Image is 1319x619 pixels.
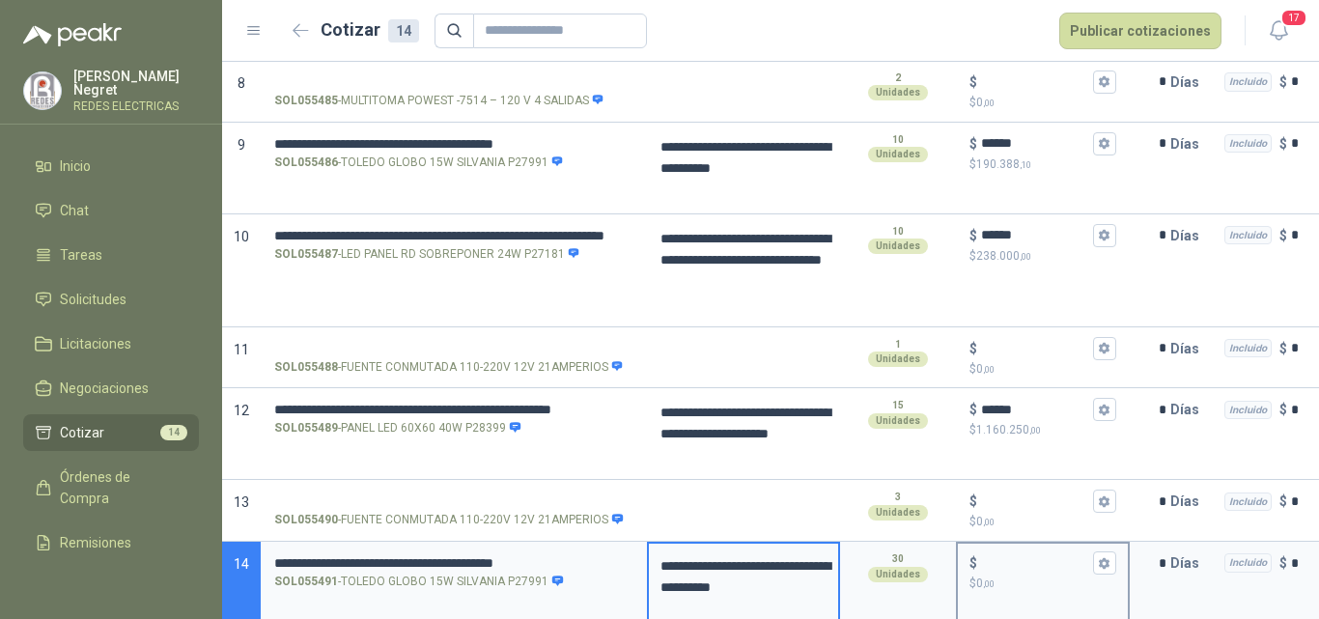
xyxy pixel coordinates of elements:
p: Días [1170,390,1207,429]
div: Unidades [868,505,928,521]
input: $$190.388,10 [981,136,1089,151]
strong: SOL055486 [274,154,338,172]
div: Incluido [1224,553,1272,573]
button: Publicar cotizaciones [1059,13,1221,49]
div: 14 [388,19,419,42]
input: SOL055491-TOLEDO GLOBO 15W SILVANIA P27991 [274,556,633,571]
div: Unidades [868,85,928,100]
p: Días [1170,329,1207,368]
button: $$0,00 [1093,490,1116,513]
div: Incluido [1224,72,1272,92]
h2: Cotizar [321,16,419,43]
span: ,10 [1020,159,1031,170]
strong: SOL055485 [274,92,338,110]
p: Días [1170,544,1207,582]
div: Incluido [1224,339,1272,358]
p: REDES ELECTRICAS [73,100,199,112]
a: Remisiones [23,524,199,561]
span: 12 [234,403,249,418]
span: 14 [234,556,249,572]
a: Solicitudes [23,281,199,318]
p: $ [1279,399,1287,420]
input: $$0,00 [981,341,1089,355]
span: 9 [238,137,245,153]
p: 3 [895,490,901,505]
img: Logo peakr [23,23,122,46]
span: ,00 [983,364,995,375]
span: 238.000 [976,249,1031,263]
div: Incluido [1224,492,1272,512]
span: ,00 [983,578,995,589]
p: $ [1279,552,1287,574]
input: $$238.000,00 [981,228,1089,242]
span: 0 [976,96,995,109]
span: Remisiones [60,532,131,553]
a: Chat [23,192,199,229]
p: 30 [892,551,904,567]
p: [PERSON_NAME] Negret [73,70,199,97]
p: Días [1170,63,1207,101]
a: Inicio [23,148,199,184]
input: SOL055485-MULTITOMA POWEST -7514 – 120 V 4 SALIDAS [274,75,633,90]
p: $ [1279,338,1287,359]
p: - LED PANEL RD SOBREPONER 24W P27181 [274,245,580,264]
span: Negociaciones [60,378,149,399]
input: $$0,00 [981,74,1089,89]
div: Unidades [868,413,928,429]
p: 2 [895,70,901,86]
p: $ [969,513,1116,531]
span: ,00 [983,517,995,527]
p: - TOLEDO GLOBO 15W SILVANIA P27991 [274,573,564,591]
button: $$190.388,10 [1093,132,1116,155]
strong: SOL055487 [274,245,338,264]
p: $ [969,225,977,246]
p: - MULTITOMA POWEST -7514 – 120 V 4 SALIDAS [274,92,604,110]
p: 10 [892,132,904,148]
p: Días [1170,482,1207,521]
p: $ [969,399,977,420]
span: ,00 [1029,425,1041,436]
a: Negociaciones [23,370,199,407]
input: SOL055487-LED PANEL RD SOBREPONER 24W P27181 [274,229,633,243]
div: Incluido [1224,226,1272,245]
p: $ [969,71,977,93]
span: 190.388 [976,157,1031,171]
span: Cotizar [60,422,104,443]
button: 17 [1261,14,1296,48]
span: ,00 [1020,251,1031,262]
p: $ [1279,225,1287,246]
span: 0 [976,577,995,590]
p: $ [969,338,977,359]
a: Órdenes de Compra [23,459,199,517]
button: $$0,00 [1093,551,1116,575]
span: 0 [976,362,995,376]
p: - TOLEDO GLOBO 15W SILVANIA P27991 [274,154,564,172]
p: - FUENTE CONMUTADA 110-220V 12V 21AMPERIOS [274,358,624,377]
span: Órdenes de Compra [60,466,181,509]
span: 14 [160,425,187,440]
button: $$238.000,00 [1093,224,1116,247]
a: Tareas [23,237,199,273]
div: Incluido [1224,401,1272,420]
p: $ [969,133,977,155]
p: $ [969,421,1116,439]
p: $ [969,552,977,574]
p: $ [1279,491,1287,512]
input: SOL055486-TOLEDO GLOBO 15W SILVANIA P27991 [274,137,633,152]
p: Días [1170,216,1207,255]
input: SOL055488-FUENTE CONMUTADA 110-220V 12V 21AMPERIOS [274,342,633,356]
div: Unidades [868,567,928,582]
div: Unidades [868,147,928,162]
span: Tareas [60,244,102,266]
a: Licitaciones [23,325,199,362]
input: SOL055489-PANEL LED 60X60 40W P28399 [274,403,633,417]
span: Chat [60,200,89,221]
input: $$0,00 [981,494,1089,509]
p: $ [969,491,977,512]
strong: SOL055489 [274,419,338,437]
p: $ [969,247,1116,266]
p: Días [1170,125,1207,163]
span: 0 [976,515,995,528]
p: - FUENTE CONMUTADA 110-220V 12V 21AMPERIOS [274,511,624,529]
p: $ [969,360,1116,379]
